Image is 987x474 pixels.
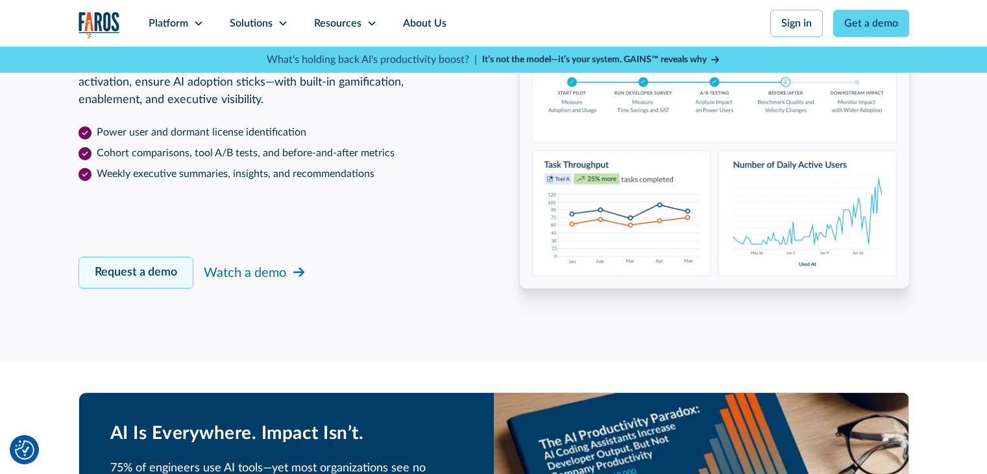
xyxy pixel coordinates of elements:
[204,263,286,283] div: Watch a demo
[482,53,721,67] a: It’s not the model—it’s your system. GAINS™ reveals why
[79,257,193,289] a: Request a demo
[204,261,307,285] a: Watch a demo
[79,166,468,182] li: Weekly executive summaries, insights, and recommendations
[79,56,468,109] p: Pilot, learn, and scale using a results-driven framework. From onboarding to activation, ensure A...
[149,16,188,31] div: Platform
[79,12,120,38] img: Logo of the analytics and reporting company Faros.
[267,52,477,67] p: What's holding back AI's productivity boost? |
[15,440,34,460] button: Cookie Settings
[110,423,463,445] h2: AI Is Everywhere. Impact Isn’t.
[230,16,273,31] div: Solutions
[833,10,909,37] a: Get a demo
[15,440,34,460] img: Revisit consent button
[314,16,361,31] div: Resources
[79,12,120,38] a: home
[79,124,468,140] li: Power user and dormant license identification
[482,55,707,64] strong: It’s not the model—it’s your system. GAINS™ reveals why
[79,145,468,161] li: Cohort comparisons, tool A/B tests, and before-and-after metrics
[770,10,823,37] a: Sign in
